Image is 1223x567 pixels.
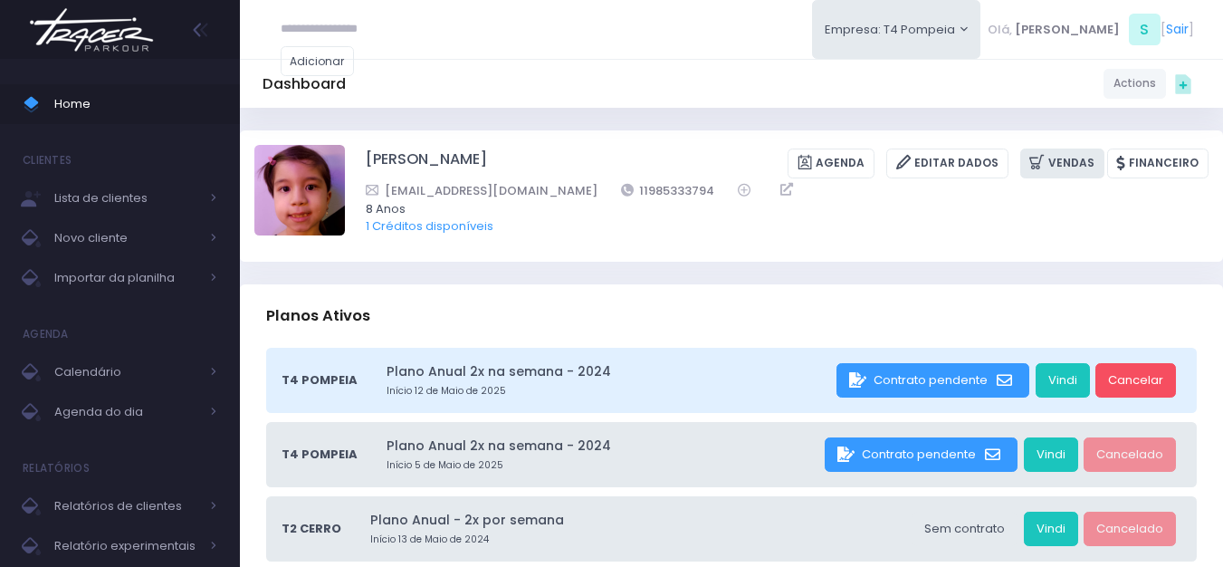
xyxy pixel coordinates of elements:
[366,200,1185,218] span: 8 Anos
[387,458,819,473] small: Início 5 de Maio de 2025
[1166,20,1189,39] a: Sair
[54,187,199,210] span: Lista de clientes
[266,290,370,341] h3: Planos Ativos
[1036,363,1090,398] a: Vindi
[1095,363,1176,398] a: Cancelar
[387,437,819,456] a: Plano Anual 2x na semana - 2024
[254,145,345,235] img: Yumi Muller
[54,360,199,384] span: Calendário
[54,534,199,558] span: Relatório experimentais
[54,266,199,290] span: Importar da planilha
[886,149,1008,178] a: Editar Dados
[254,145,345,241] label: Alterar foto de perfil
[988,21,1012,39] span: Olá,
[387,362,831,381] a: Plano Anual 2x na semana - 2024
[23,450,90,486] h4: Relatórios
[1024,437,1078,472] a: Vindi
[366,217,493,235] a: 1 Créditos disponíveis
[912,512,1018,546] div: Sem contrato
[281,46,355,76] a: Adicionar
[282,520,341,538] span: T2 Cerro
[263,75,346,93] h5: Dashboard
[980,9,1200,50] div: [ ]
[23,142,72,178] h4: Clientes
[370,511,906,530] a: Plano Anual - 2x por semana
[1129,14,1161,45] span: S
[54,400,199,424] span: Agenda do dia
[54,226,199,250] span: Novo cliente
[1024,512,1078,546] a: Vindi
[282,371,358,389] span: T4 Pompeia
[874,371,988,389] span: Contrato pendente
[387,384,831,399] small: Início 12 de Maio de 2025
[1104,69,1166,99] a: Actions
[788,149,874,178] a: Agenda
[1166,66,1200,101] div: Quick actions
[366,149,487,178] a: [PERSON_NAME]
[370,533,906,547] small: Início 13 de Maio de 2024
[54,92,217,116] span: Home
[54,495,199,518] span: Relatórios de clientes
[1015,21,1120,39] span: [PERSON_NAME]
[621,181,715,200] a: 11985333794
[1107,149,1209,178] a: Financeiro
[1020,149,1104,178] a: Vendas
[282,446,358,464] span: T4 Pompeia
[366,181,597,200] a: [EMAIL_ADDRESS][DOMAIN_NAME]
[23,316,69,352] h4: Agenda
[862,446,976,463] span: Contrato pendente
